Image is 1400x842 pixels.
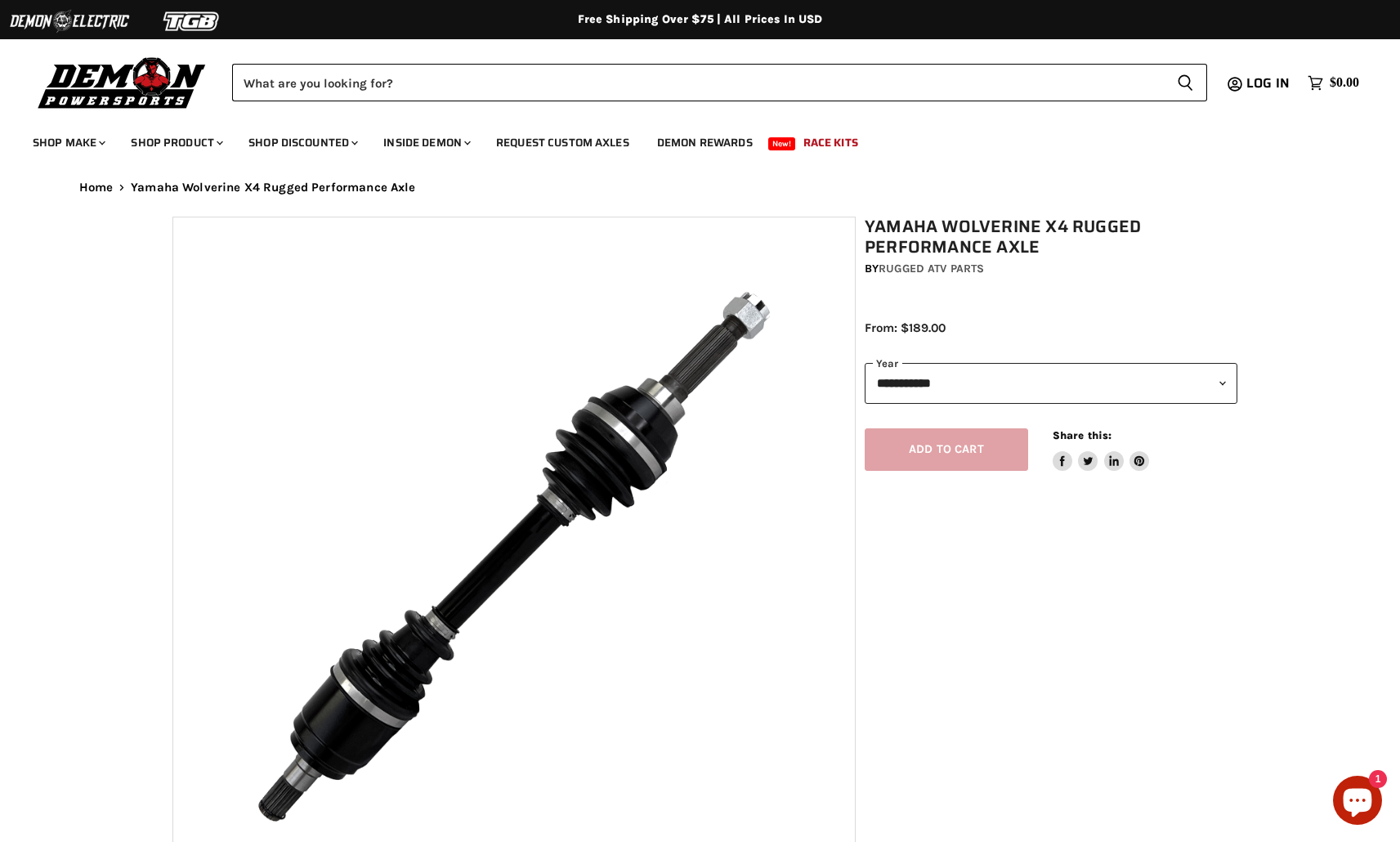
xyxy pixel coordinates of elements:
[1164,64,1207,101] button: Search
[865,217,1237,258] h1: Yamaha Wolverine X4 Rugged Performance Axle
[865,260,1237,278] div: by
[232,64,1164,101] input: Search
[1053,429,1112,441] span: Share this:
[47,12,1354,27] div: Free Shipping Over $75 | All Prices In USD
[20,119,1355,159] ul: Main menu
[865,320,946,335] span: From: $189.00
[131,6,253,37] img: TGB Logo 2
[232,64,1207,101] form: Product
[8,6,131,37] img: Demon Electric Logo 2
[1299,71,1367,95] a: $0.00
[79,181,114,195] a: Home
[484,126,642,159] a: Request Custom Axles
[645,126,765,159] a: Demon Rewards
[1053,428,1150,472] aside: Share this:
[865,363,1237,403] select: year
[119,126,233,159] a: Shop Product
[1328,776,1387,829] inbox-online-store-chat: Shopify online store chat
[47,181,1354,195] nav: Breadcrumbs
[1246,73,1290,93] span: Log in
[236,126,368,159] a: Shop Discounted
[1239,76,1299,91] a: Log in
[791,126,870,159] a: Race Kits
[1330,75,1359,91] span: $0.00
[768,137,796,150] span: New!
[371,126,481,159] a: Inside Demon
[131,181,415,195] span: Yamaha Wolverine X4 Rugged Performance Axle
[879,262,984,275] a: Rugged ATV Parts
[20,126,115,159] a: Shop Make
[33,53,212,111] img: Demon Powersports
